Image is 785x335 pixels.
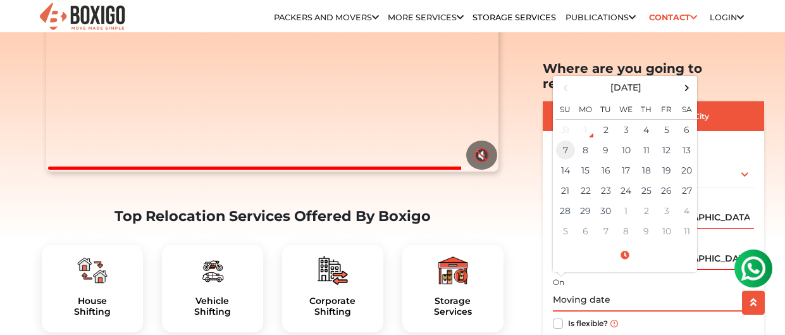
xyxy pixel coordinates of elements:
div: 1 [576,120,595,139]
th: Select Month [576,79,677,97]
th: Fr [657,97,677,120]
h2: Where are you going to relocate? [543,61,764,91]
th: Sa [677,97,697,120]
h5: Corporate Shifting [292,296,373,317]
img: whatsapp-icon.svg [13,13,38,38]
a: VehicleShifting [172,296,253,317]
img: boxigo_packers_and_movers_plan [77,255,108,286]
img: boxigo_packers_and_movers_plan [318,255,348,286]
h5: Vehicle Shifting [172,296,253,317]
label: On [553,277,564,288]
img: Boxigo [38,1,127,32]
a: Select Time [555,250,695,261]
img: boxigo_packers_and_movers_plan [438,255,468,286]
a: Storage Services [473,13,556,22]
img: boxigo_packers_and_movers_plan [197,255,228,286]
span: Next Month [678,79,695,96]
a: Login [710,13,744,22]
a: StorageServices [412,296,493,317]
a: More services [388,13,464,22]
span: Previous Month [557,79,574,96]
a: Publications [566,13,636,22]
h2: Top Relocation Services Offered By Boxigo [42,208,504,225]
h5: House Shifting [52,296,133,317]
button: scroll up [742,291,765,315]
th: We [616,97,636,120]
label: Is flexible? [568,316,608,329]
th: Tu [596,97,616,120]
input: Moving date [553,289,754,312]
button: 🔇 [466,141,497,170]
a: HouseShifting [52,296,133,317]
h5: Storage Services [412,296,493,317]
th: Su [555,97,576,120]
img: info [610,320,618,327]
th: Th [636,97,657,120]
a: CorporateShifting [292,296,373,317]
a: Packers and Movers [274,13,379,22]
a: Contact [645,8,702,27]
th: Mo [576,97,596,120]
